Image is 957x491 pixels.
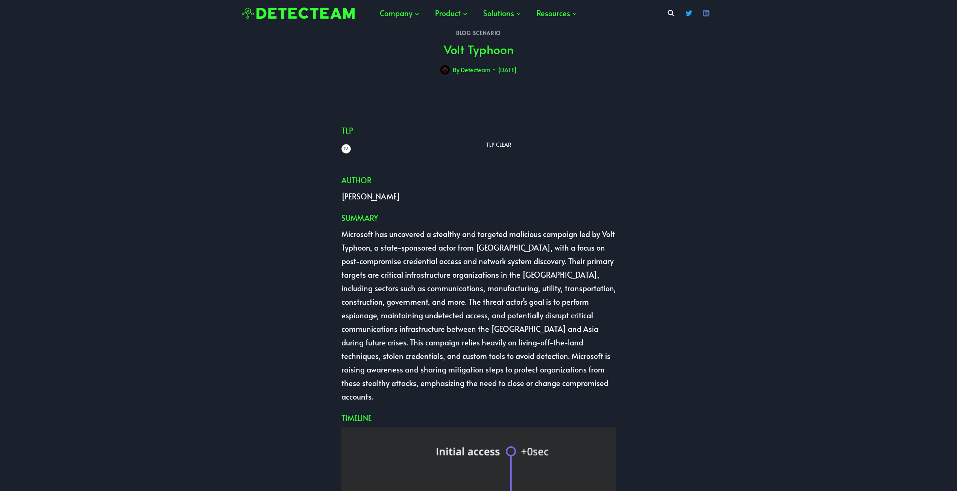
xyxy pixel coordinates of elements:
[529,2,585,24] a: Resources
[473,29,501,36] a: Scenario
[444,40,514,58] h1: Volt Typhoon
[341,212,616,223] h2: Summary
[456,29,471,36] a: Blog
[341,125,616,136] h2: TLP
[664,6,678,20] button: View Search Form
[341,175,616,186] h2: Author
[242,8,355,19] img: Detecteam
[483,6,522,20] span: Solutions
[428,2,476,24] a: Product
[699,6,714,21] a: Linkedin
[372,2,585,24] nav: Primary Navigation
[461,65,490,74] a: Detecteam
[372,2,428,24] a: Company
[341,227,616,403] p: Microsoft has uncovered a stealthy and targeted malicious campaign led by Volt Typhoon, a state-s...
[476,2,529,24] a: Solutions
[537,6,578,20] span: Resources
[341,144,351,154] button: TLP
[341,190,616,203] p: [PERSON_NAME]
[498,64,517,75] time: [DATE]
[435,6,468,20] span: Product
[440,65,450,74] img: Avatar photo
[440,65,450,74] a: Author image
[456,29,501,36] span: ·
[486,140,616,150] p: TLP CLEAR
[453,64,460,75] span: By
[380,6,420,20] span: Company
[341,412,616,424] h2: TIMELINE
[681,6,696,21] a: Twitter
